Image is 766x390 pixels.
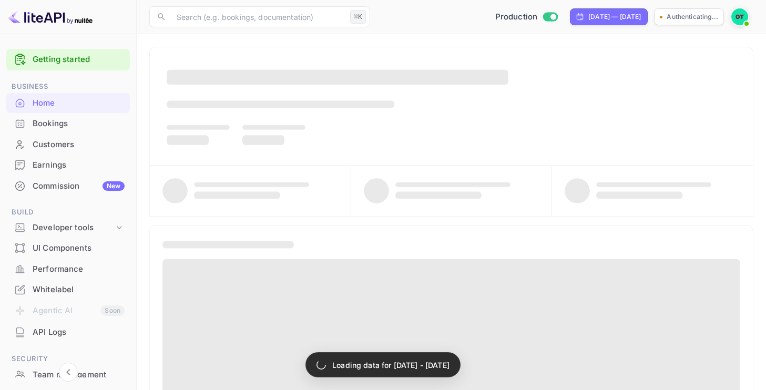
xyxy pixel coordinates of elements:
div: Team management [6,365,130,385]
div: Home [33,97,125,109]
div: Developer tools [6,219,130,237]
span: Production [495,11,538,23]
div: Customers [6,135,130,155]
div: Team management [33,369,125,381]
a: UI Components [6,238,130,258]
p: Authenticating... [667,12,718,22]
div: Earnings [6,155,130,176]
div: Commission [33,180,125,192]
a: Customers [6,135,130,154]
a: Earnings [6,155,130,175]
span: Build [6,207,130,218]
div: UI Components [33,242,125,254]
div: Switch to Sandbox mode [491,11,562,23]
a: CommissionNew [6,176,130,196]
span: Security [6,353,130,365]
div: API Logs [6,322,130,343]
div: Bookings [6,114,130,134]
img: LiteAPI logo [8,8,93,25]
input: Search (e.g. bookings, documentation) [170,6,346,27]
div: Performance [6,259,130,280]
a: Team management [6,365,130,384]
div: API Logs [33,326,125,338]
div: Bookings [33,118,125,130]
div: ⌘K [350,10,366,24]
a: Performance [6,259,130,279]
span: Business [6,81,130,93]
div: Whitelabel [33,284,125,296]
a: Home [6,93,130,112]
div: [DATE] — [DATE] [588,12,641,22]
div: Developer tools [33,222,114,234]
a: Getting started [33,54,125,66]
div: CommissionNew [6,176,130,197]
div: Earnings [33,159,125,171]
a: Bookings [6,114,130,133]
div: Home [6,93,130,114]
a: Whitelabel [6,280,130,299]
button: Collapse navigation [59,363,78,382]
div: Getting started [6,49,130,70]
p: Loading data for [DATE] - [DATE] [332,360,450,371]
div: UI Components [6,238,130,259]
div: Customers [33,139,125,151]
img: Oussama Tali [731,8,748,25]
a: API Logs [6,322,130,342]
div: New [103,181,125,191]
div: Performance [33,263,125,275]
div: Whitelabel [6,280,130,300]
